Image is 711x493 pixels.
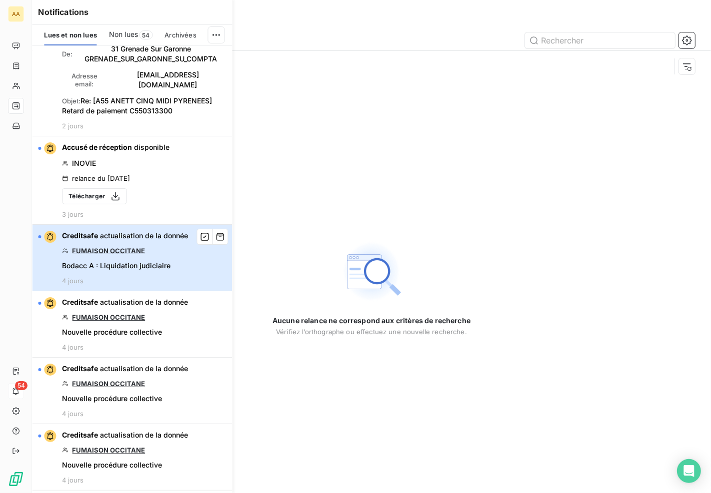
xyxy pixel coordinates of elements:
[62,50,72,58] span: De :
[62,174,130,182] div: relance du [DATE]
[62,96,212,115] span: Re: [A55 ANETT CINQ MIDI PYRENEES] Retard de paiement C550313300
[525,32,675,48] input: Rechercher
[32,136,232,225] button: Accusé de réception disponibleINOVIErelance du [DATE]Télécharger3 jours
[109,70,226,90] span: [EMAIL_ADDRESS][DOMAIN_NAME]
[134,143,169,151] span: disponible
[62,72,106,88] span: Adresse email :
[62,476,83,484] span: 4 jours
[75,44,226,64] span: 31 Grenade Sur Garonne GRENADE_SUR_GARONNE_SU_COMPTA
[272,316,470,326] span: Aucune relance ne correspond aux critères de recherche
[164,31,196,39] span: Archivées
[100,364,188,373] span: actualisation de la donnée
[677,459,701,483] div: Open Intercom Messenger
[62,298,98,306] span: Creditsafe
[339,240,403,304] img: Empty state
[62,122,83,130] span: 2 jours
[8,6,24,22] div: AA
[62,394,162,404] span: Nouvelle procédure collective
[32,291,232,358] button: Creditsafe actualisation de la donnéeFUMAISON OCCITANENouvelle procédure collective4 jours
[62,364,98,373] span: Creditsafe
[109,29,138,39] span: Non lues
[62,327,162,337] span: Nouvelle procédure collective
[72,313,145,321] a: FUMAISON OCCITANE
[100,231,188,240] span: actualisation de la donnée
[62,261,170,271] span: Bodacc A : Liquidation judiciaire
[72,446,145,454] a: FUMAISON OCCITANE
[62,410,83,418] span: 4 jours
[62,210,83,218] span: 3 jours
[100,431,188,439] span: actualisation de la donnée
[62,143,132,151] span: Accusé de réception
[32,8,232,136] button: De:31 Grenade Sur Garonne GRENADE_SUR_GARONNE_SU_COMPTAAdresse email:[EMAIL_ADDRESS][DOMAIN_NAME]...
[100,298,188,306] span: actualisation de la donnée
[72,380,145,388] a: FUMAISON OCCITANE
[15,381,27,390] span: 54
[32,358,232,424] button: Creditsafe actualisation de la donnéeFUMAISON OCCITANENouvelle procédure collective4 jours
[72,247,145,255] a: FUMAISON OCCITANE
[62,97,80,105] span: Objet :
[62,188,127,204] button: Télécharger
[38,6,226,18] h6: Notifications
[276,328,467,336] span: Vérifiez l’orthographe ou effectuez une nouvelle recherche.
[62,431,98,439] span: Creditsafe
[8,471,24,487] img: Logo LeanPay
[32,225,232,291] button: Creditsafe actualisation de la donnéeFUMAISON OCCITANEBodacc A : Liquidation judiciaire4 jours
[62,460,162,470] span: Nouvelle procédure collective
[62,343,83,351] span: 4 jours
[62,277,83,285] span: 4 jours
[32,424,232,491] button: Creditsafe actualisation de la donnéeFUMAISON OCCITANENouvelle procédure collective4 jours
[72,158,96,168] span: INOVIE
[62,231,98,240] span: Creditsafe
[44,31,96,39] span: Lues et non lues
[139,30,152,39] span: 54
